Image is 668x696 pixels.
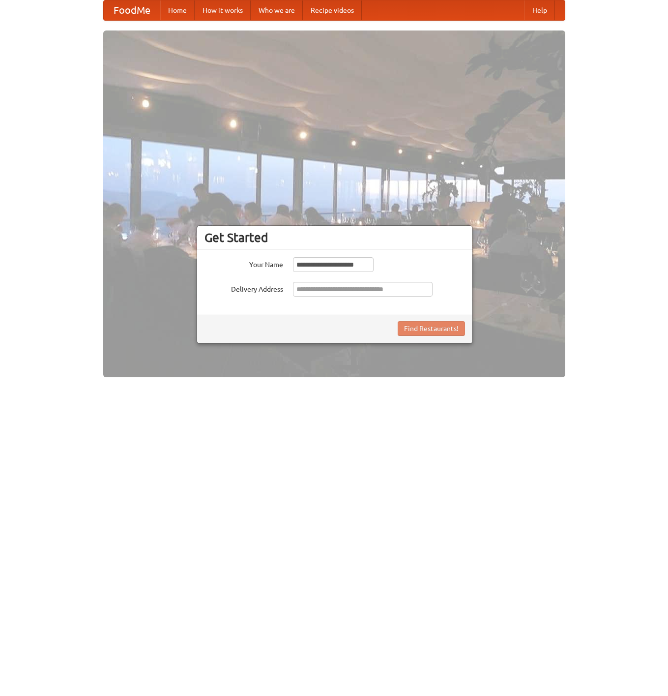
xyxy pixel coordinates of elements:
[104,0,160,20] a: FoodMe
[204,282,283,294] label: Delivery Address
[303,0,362,20] a: Recipe videos
[204,230,465,245] h3: Get Started
[524,0,555,20] a: Help
[204,257,283,270] label: Your Name
[195,0,251,20] a: How it works
[251,0,303,20] a: Who we are
[160,0,195,20] a: Home
[398,321,465,336] button: Find Restaurants!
